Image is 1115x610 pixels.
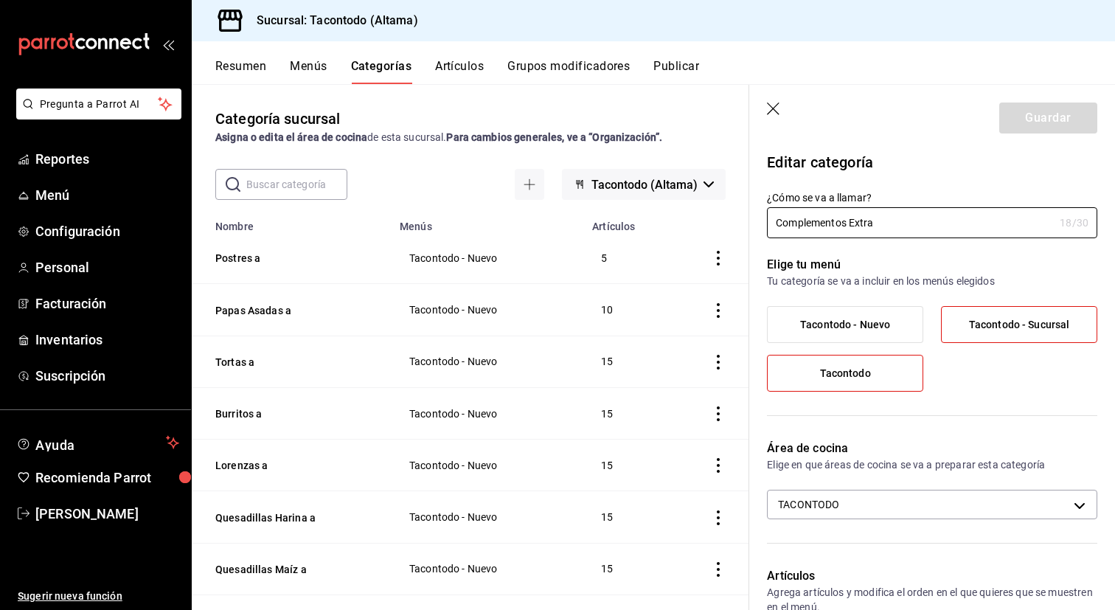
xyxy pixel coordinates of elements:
div: de esta sucursal. [215,130,726,145]
button: Artículos [435,59,484,84]
div: Categoría sucursal [215,108,340,130]
h3: Sucursal: Tacontodo (Altama) [245,12,418,30]
span: Recomienda Parrot [35,468,179,488]
span: Configuración [35,221,179,241]
th: Menús [391,212,583,232]
span: Tacontodo - Nuevo [409,356,565,367]
button: Publicar [653,59,699,84]
button: open_drawer_menu [162,38,174,50]
td: 15 [583,336,670,387]
span: Tacontodo - Nuevo [409,409,565,419]
div: navigation tabs [215,59,1115,84]
p: Elige en que áreas de cocina se va a preparar esta categoría [767,457,1097,472]
button: Tortas a [215,355,363,370]
span: Tacontodo (Altama) [591,178,698,192]
div: TACONTODO [767,490,1097,519]
button: Papas Asadas a [215,303,363,318]
span: Tacontodo - Nuevo [409,564,565,574]
span: Tacontodo [820,367,871,380]
span: Reportes [35,149,179,169]
span: Tacontodo - Nuevo [409,460,565,471]
a: Pregunta a Parrot AI [10,107,181,122]
span: Tacontodo - Nuevo [409,512,565,522]
p: Área de cocina [767,440,1097,457]
td: 15 [583,543,670,595]
button: Resumen [215,59,266,84]
span: Tacontodo - Sucursal [969,319,1070,331]
button: actions [711,562,726,577]
td: 15 [583,387,670,439]
button: Pregunta a Parrot AI [16,89,181,119]
td: 15 [583,440,670,491]
p: Editar categoría [767,151,1097,173]
span: Sugerir nueva función [18,589,179,604]
p: Elige tu menú [767,256,1097,274]
strong: Para cambios generales, ve a “Organización”. [446,131,662,143]
span: Pregunta a Parrot AI [40,97,159,112]
span: Tacontodo - Nuevo [800,319,890,331]
span: Tacontodo - Nuevo [409,305,565,315]
span: Personal [35,257,179,277]
td: 5 [583,232,670,284]
span: [PERSON_NAME] [35,504,179,524]
button: actions [711,510,726,525]
button: Grupos modificadores [507,59,630,84]
button: Postres a [215,251,363,266]
td: 15 [583,491,670,543]
button: actions [711,458,726,473]
span: Menú [35,185,179,205]
button: actions [711,406,726,421]
span: Tacontodo - Nuevo [409,253,565,263]
button: Quesadillas Maíz a [215,562,363,577]
button: Tacontodo (Altama) [562,169,726,200]
span: Facturación [35,294,179,313]
td: 10 [583,284,670,336]
label: ¿Cómo se va a llamar? [767,193,1097,203]
div: 18 /30 [1060,215,1088,230]
button: Categorías [351,59,412,84]
button: Quesadillas Harina a [215,510,363,525]
button: actions [711,251,726,266]
strong: Asigna o edita el área de cocina [215,131,367,143]
th: Artículos [583,212,670,232]
button: Lorenzas a [215,458,363,473]
input: Buscar categoría [246,170,347,199]
p: Artículos [767,567,1097,585]
span: Ayuda [35,434,160,451]
button: Burritos a [215,406,363,421]
button: actions [711,355,726,370]
p: Tu categoría se va a incluir en los menús elegidos [767,274,1097,288]
button: Menús [290,59,327,84]
span: Suscripción [35,366,179,386]
th: Nombre [192,212,391,232]
span: Inventarios [35,330,179,350]
button: actions [711,303,726,318]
